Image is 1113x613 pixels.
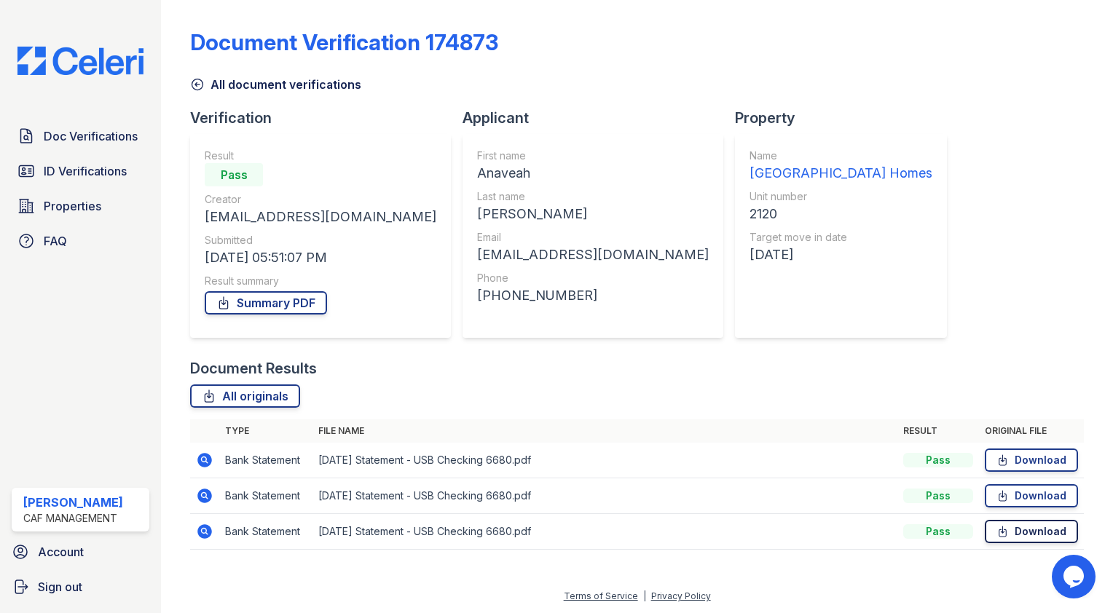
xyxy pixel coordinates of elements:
[44,162,127,180] span: ID Verifications
[903,524,973,539] div: Pass
[985,520,1078,543] a: Download
[477,245,709,265] div: [EMAIL_ADDRESS][DOMAIN_NAME]
[750,149,932,183] a: Name [GEOGRAPHIC_DATA] Homes
[6,47,155,75] img: CE_Logo_Blue-a8612792a0a2168367f1c8372b55b34899dd931a85d93a1a3d3e32e68fde9ad4.png
[38,578,82,596] span: Sign out
[44,197,101,215] span: Properties
[6,537,155,566] a: Account
[12,122,149,151] a: Doc Verifications
[12,191,149,221] a: Properties
[477,189,709,204] div: Last name
[750,189,932,204] div: Unit number
[219,478,312,514] td: Bank Statement
[12,226,149,256] a: FAQ
[477,163,709,183] div: Anaveah
[190,358,317,379] div: Document Results
[985,448,1078,472] a: Download
[750,245,932,265] div: [DATE]
[205,163,263,186] div: Pass
[190,108,463,128] div: Verification
[205,248,436,268] div: [DATE] 05:51:07 PM
[205,274,436,288] div: Result summary
[190,29,498,55] div: Document Verification 174873
[205,207,436,227] div: [EMAIL_ADDRESS][DOMAIN_NAME]
[6,572,155,601] a: Sign out
[750,163,932,183] div: [GEOGRAPHIC_DATA] Homes
[735,108,959,128] div: Property
[463,108,735,128] div: Applicant
[750,149,932,163] div: Name
[477,285,709,306] div: [PHONE_NUMBER]
[564,590,638,601] a: Terms of Service
[985,484,1078,507] a: Download
[38,543,84,561] span: Account
[205,149,436,163] div: Result
[903,489,973,503] div: Pass
[44,127,138,145] span: Doc Verifications
[651,590,711,601] a: Privacy Policy
[312,478,897,514] td: [DATE] Statement - USB Checking 6680.pdf
[219,419,312,443] th: Type
[312,443,897,478] td: [DATE] Statement - USB Checking 6680.pdf
[750,204,932,224] div: 2120
[23,494,123,511] div: [PERSON_NAME]
[219,514,312,550] td: Bank Statement
[1052,555,1098,598] iframe: chat widget
[477,204,709,224] div: [PERSON_NAME]
[23,511,123,526] div: CAF Management
[190,384,300,408] a: All originals
[219,443,312,478] td: Bank Statement
[750,230,932,245] div: Target move in date
[190,76,361,93] a: All document verifications
[979,419,1084,443] th: Original file
[312,514,897,550] td: [DATE] Statement - USB Checking 6680.pdf
[643,590,646,601] div: |
[897,419,979,443] th: Result
[205,192,436,207] div: Creator
[477,230,709,245] div: Email
[477,149,709,163] div: First name
[312,419,897,443] th: File name
[205,233,436,248] div: Submitted
[205,291,327,315] a: Summary PDF
[477,271,709,285] div: Phone
[903,453,973,467] div: Pass
[44,232,67,250] span: FAQ
[12,157,149,186] a: ID Verifications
